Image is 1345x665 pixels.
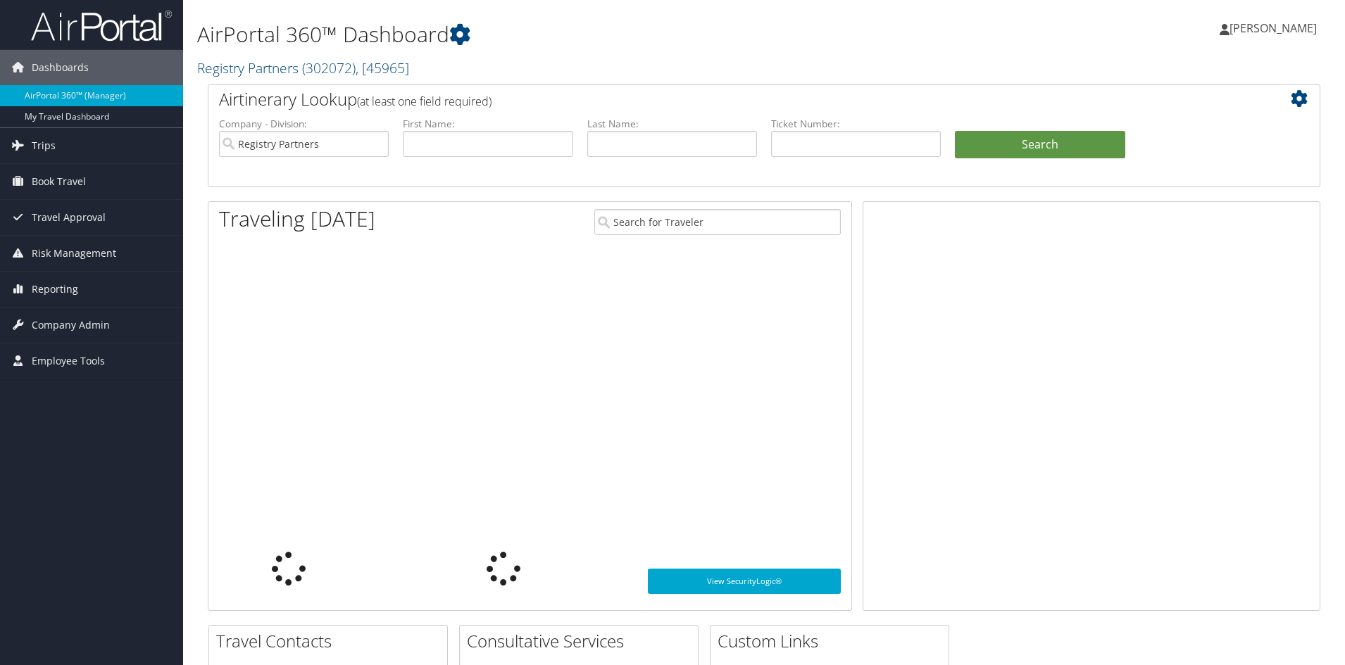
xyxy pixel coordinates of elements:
h2: Airtinerary Lookup [219,87,1217,111]
a: [PERSON_NAME] [1220,7,1331,49]
span: (at least one field required) [357,94,492,109]
h2: Travel Contacts [216,629,447,653]
a: View SecurityLogic® [648,569,841,594]
span: ( 302072 ) [302,58,356,77]
span: Risk Management [32,236,116,271]
h1: AirPortal 360™ Dashboard [197,20,953,49]
span: Company Admin [32,308,110,343]
span: Trips [32,128,56,163]
span: Employee Tools [32,343,105,379]
span: Dashboards [32,50,89,85]
span: [PERSON_NAME] [1230,20,1317,36]
span: Book Travel [32,164,86,199]
span: Reporting [32,272,78,307]
input: Search for Traveler [594,209,842,235]
a: Registry Partners [197,58,409,77]
button: Search [955,131,1125,159]
label: Last Name: [587,117,757,131]
h2: Custom Links [718,629,949,653]
span: , [ 45965 ] [356,58,409,77]
img: airportal-logo.png [31,9,172,42]
h1: Traveling [DATE] [219,204,375,234]
label: First Name: [403,117,573,131]
h2: Consultative Services [467,629,698,653]
span: Travel Approval [32,200,106,235]
label: Company - Division: [219,117,389,131]
label: Ticket Number: [771,117,941,131]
